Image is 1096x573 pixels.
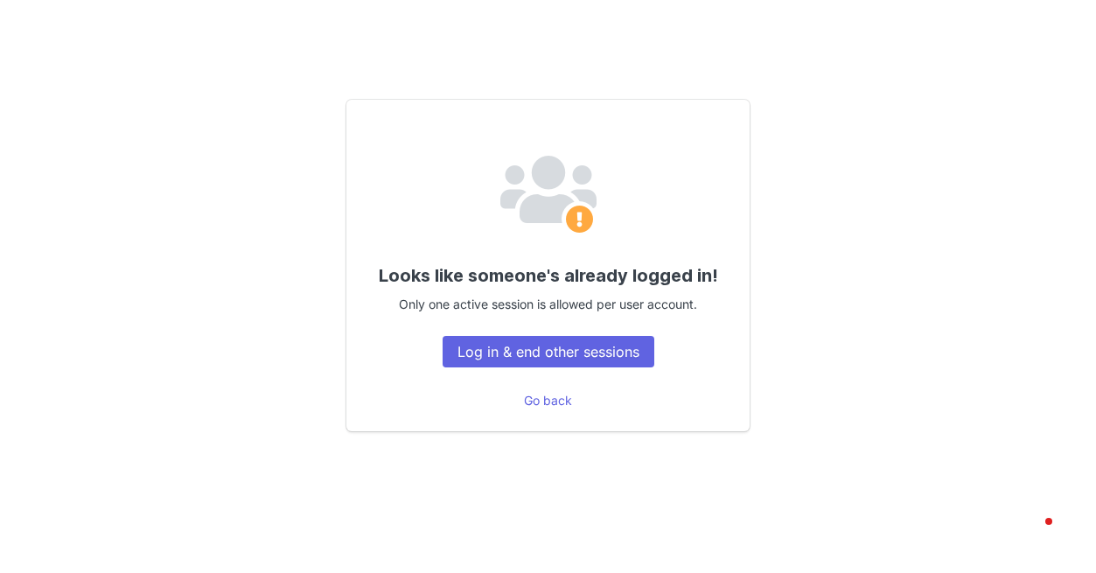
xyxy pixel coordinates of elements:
[524,393,572,408] a: Go back
[500,156,597,236] img: Email Provider Logo
[379,265,718,286] span: Looks like someone's already logged in!
[1010,514,1052,556] iframe: Intercom live chat
[399,297,697,311] span: Only one active session is allowed per user account.
[443,336,654,367] button: Log in & end other sessions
